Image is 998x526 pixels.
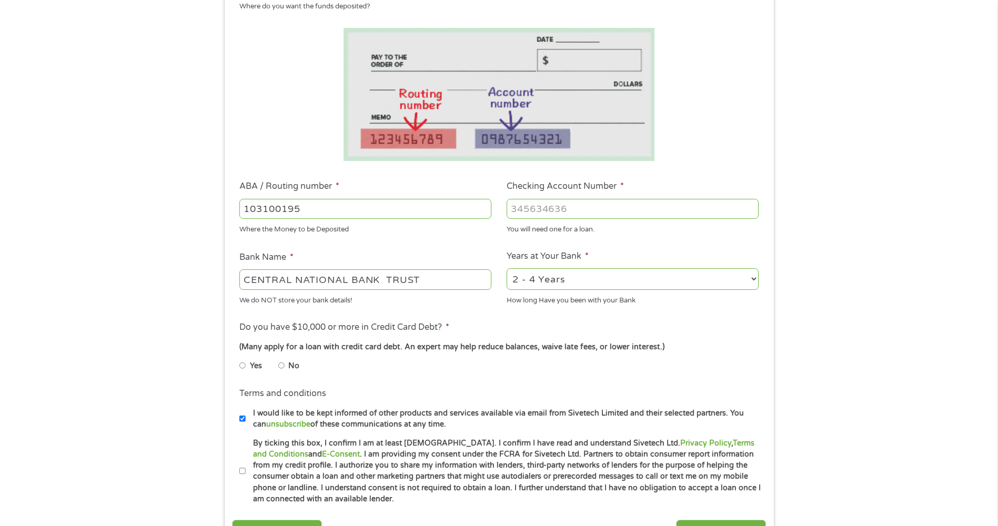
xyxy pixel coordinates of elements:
input: 263177916 [239,199,491,219]
label: Checking Account Number [507,181,624,192]
a: unsubscribe [266,420,310,429]
label: Do you have $10,000 or more in Credit Card Debt? [239,322,449,333]
div: Where the Money to be Deposited [239,221,491,235]
label: I would like to be kept informed of other products and services available via email from Sivetech... [246,408,762,430]
label: ABA / Routing number [239,181,339,192]
label: Yes [250,360,262,372]
input: 345634636 [507,199,759,219]
div: You will need one for a loan. [507,221,759,235]
a: Terms and Conditions [253,439,754,459]
div: (Many apply for a loan with credit card debt. An expert may help reduce balances, waive late fees... [239,341,758,353]
a: Privacy Policy [680,439,731,448]
label: Terms and conditions [239,388,326,399]
div: How long Have you been with your Bank [507,291,759,306]
img: Routing number location [344,28,655,161]
label: No [288,360,299,372]
div: Where do you want the funds deposited? [239,2,751,12]
div: We do NOT store your bank details! [239,291,491,306]
a: E-Consent [322,450,360,459]
label: Bank Name [239,252,294,263]
label: Years at Your Bank [507,251,589,262]
label: By ticking this box, I confirm I am at least [DEMOGRAPHIC_DATA]. I confirm I have read and unders... [246,438,762,505]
